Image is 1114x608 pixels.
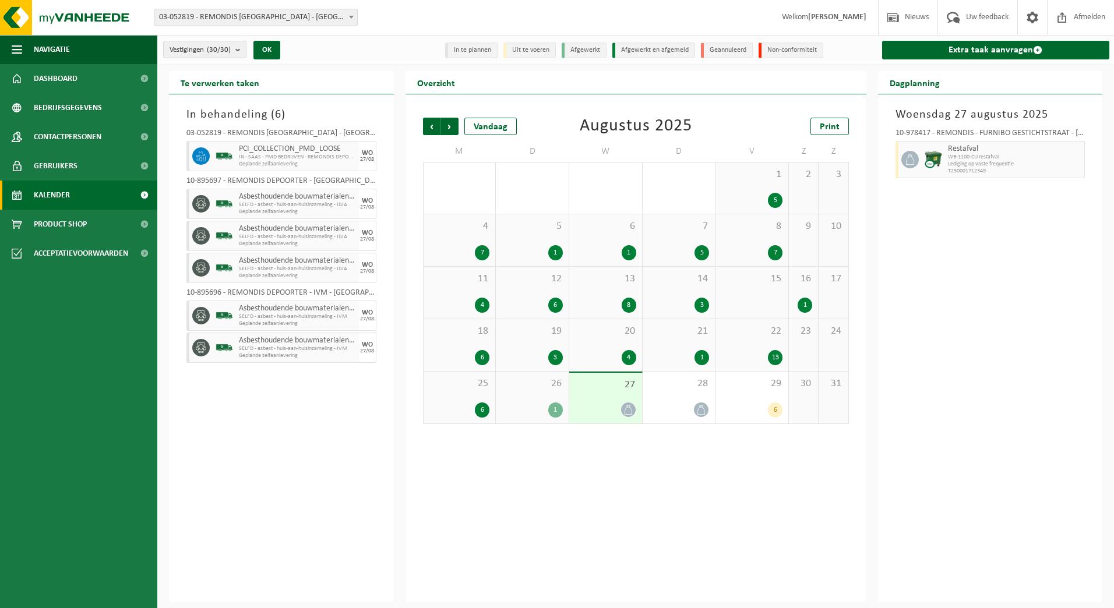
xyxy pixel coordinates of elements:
div: 27/08 [360,157,374,162]
span: Navigatie [34,35,70,64]
span: 19 [502,325,563,338]
div: 6 [475,402,489,418]
div: Vandaag [464,118,517,135]
button: Vestigingen(30/30) [163,41,246,58]
span: 17 [824,273,842,285]
span: Asbesthoudende bouwmaterialen cementgebonden (hechtgebonden) [239,192,356,202]
span: PCI_COLLECTION_PMD_LOOSE [239,144,356,154]
td: Z [819,141,848,162]
span: 1 [721,168,782,181]
td: M [423,141,496,162]
span: Volgende [441,118,459,135]
span: Gebruikers [34,151,77,181]
div: 7 [768,245,782,260]
div: 27/08 [360,316,374,322]
span: 6 [575,220,636,233]
span: Vorige [423,118,440,135]
span: SELFD - asbest - huis-aan-huisinzameling - IVM [239,345,356,352]
div: 6 [548,298,563,313]
div: 27/08 [360,236,374,242]
li: Uit te voeren [503,43,556,58]
span: 20 [575,325,636,338]
span: SELFD - asbest - huis-aan-huisinzameling - ILVA [239,234,356,241]
div: 3 [548,350,563,365]
span: 16 [795,273,812,285]
span: 25 [429,377,490,390]
span: 24 [824,325,842,338]
span: Geplande zelfaanlevering [239,241,356,248]
span: 8 [721,220,782,233]
span: 13 [575,273,636,285]
span: 03-052819 - REMONDIS WEST-VLAANDEREN - OOSTENDE [154,9,357,26]
span: SELFD - asbest - huis-aan-huisinzameling - ILVA [239,266,356,273]
div: 6 [475,350,489,365]
div: 10-895696 - REMONDIS DEPOORTER - IVM - [GEOGRAPHIC_DATA] [186,289,376,301]
div: Augustus 2025 [580,118,692,135]
span: 9 [795,220,812,233]
div: 1 [695,350,709,365]
span: 22 [721,325,782,338]
button: OK [253,41,280,59]
span: 12 [502,273,563,285]
span: 14 [648,273,710,285]
span: 6 [275,109,281,121]
td: D [643,141,716,162]
span: 30 [795,377,812,390]
li: Non-conformiteit [759,43,823,58]
span: 21 [648,325,710,338]
a: Print [810,118,849,135]
div: 27/08 [360,204,374,210]
div: WO [362,309,373,316]
li: Afgewerkt [562,43,607,58]
span: Product Shop [34,210,87,239]
li: Geannuleerd [701,43,753,58]
span: 26 [502,377,563,390]
span: Restafval [948,144,1082,154]
span: Contactpersonen [34,122,101,151]
span: Geplande zelfaanlevering [239,320,356,327]
img: WB-1100-CU [925,151,942,168]
span: 31 [824,377,842,390]
div: 8 [622,298,636,313]
h2: Te verwerken taken [169,71,271,94]
div: 4 [475,298,489,313]
strong: [PERSON_NAME] [808,13,866,22]
div: 13 [768,350,782,365]
span: T250001712349 [948,168,1082,175]
span: Asbesthoudende bouwmaterialen cementgebonden (hechtgebonden) [239,336,356,345]
span: SELFD - asbest - huis-aan-huisinzameling - ILVA [239,202,356,208]
span: 3 [824,168,842,181]
h2: Dagplanning [878,71,951,94]
div: 1 [548,402,563,418]
td: V [715,141,789,162]
img: BL-SO-LV [216,259,233,277]
div: 27/08 [360,268,374,274]
span: 4 [429,220,490,233]
a: Extra taak aanvragen [882,41,1110,59]
div: WO [362,229,373,236]
img: BL-SO-LV [216,227,233,245]
div: 1 [798,298,812,313]
span: 18 [429,325,490,338]
div: 3 [695,298,709,313]
span: 10 [824,220,842,233]
span: 5 [502,220,563,233]
div: 7 [475,245,489,260]
div: 5 [768,193,782,208]
div: 1 [622,245,636,260]
div: 10-895697 - REMONDIS DEPOORTER - [GEOGRAPHIC_DATA] - [GEOGRAPHIC_DATA] [186,177,376,189]
span: Geplande zelfaanlevering [239,208,356,215]
img: BL-SO-LV [216,307,233,324]
span: Vestigingen [170,41,231,59]
h3: Woensdag 27 augustus 2025 [896,106,1085,123]
div: 10-978417 - REMONDIS - FURNIBO GESTICHTSTRAAT - [GEOGRAPHIC_DATA] [896,129,1085,141]
span: SELFD - asbest - huis-aan-huisinzameling - IVM [239,313,356,320]
span: 2 [795,168,812,181]
span: Asbesthoudende bouwmaterialen cementgebonden (hechtgebonden) [239,256,356,266]
span: Dashboard [34,64,77,93]
span: Geplande zelfaanlevering [239,273,356,280]
td: Z [789,141,819,162]
span: Print [820,122,840,132]
div: WO [362,341,373,348]
span: Lediging op vaste frequentie [948,161,1082,168]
